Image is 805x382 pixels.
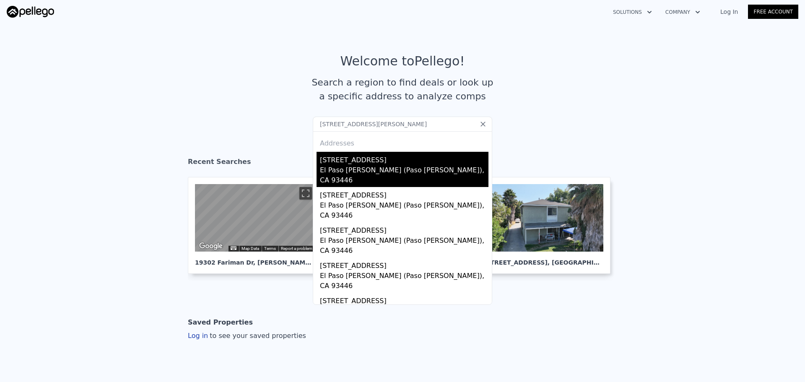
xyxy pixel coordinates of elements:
div: Search a region to find deals or look up a specific address to analyze comps [309,75,496,103]
div: Welcome to Pellego ! [340,54,465,69]
img: Google [197,241,225,252]
a: Map 19302 Fariman Dr, [PERSON_NAME],CA 90746 [188,177,329,274]
div: El Paso [PERSON_NAME] (Paso [PERSON_NAME]), CA 93446 [320,200,488,222]
a: [STREET_ADDRESS], [GEOGRAPHIC_DATA] [476,177,617,274]
div: [STREET_ADDRESS] , [GEOGRAPHIC_DATA] [483,252,603,267]
a: Report a problem [281,246,312,251]
div: Saved Properties [188,314,253,331]
div: Street View [195,184,315,252]
a: Free Account [748,5,798,19]
div: El Paso [PERSON_NAME] (Paso [PERSON_NAME]), CA 93446 [320,271,488,293]
div: El Paso [PERSON_NAME] (Paso [PERSON_NAME]), CA 93446 [320,165,488,187]
div: El Paso [PERSON_NAME] (Paso [PERSON_NAME]), CA 93446 [320,236,488,257]
span: to see your saved properties [208,332,306,340]
div: [STREET_ADDRESS] [320,152,488,165]
a: Terms (opens in new tab) [264,246,276,251]
div: Log in [188,331,306,341]
button: Map Data [241,246,259,252]
input: Search an address or region... [313,117,492,132]
button: Company [659,5,707,20]
button: Toggle fullscreen view [299,187,312,200]
button: Keyboard shortcuts [231,246,236,250]
button: Solutions [606,5,659,20]
div: Map [195,184,315,252]
div: [STREET_ADDRESS] [320,257,488,271]
span: , CA 90746 [312,259,345,266]
div: Recent Searches [188,150,617,177]
div: [STREET_ADDRESS] [320,222,488,236]
div: 19302 Fariman Dr , [PERSON_NAME] [195,252,315,267]
a: Open this area in Google Maps (opens a new window) [197,241,225,252]
div: Addresses [317,132,488,152]
div: [STREET_ADDRESS] [320,187,488,200]
a: Log In [710,8,748,16]
div: [STREET_ADDRESS] [320,293,488,306]
img: Pellego [7,6,54,18]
